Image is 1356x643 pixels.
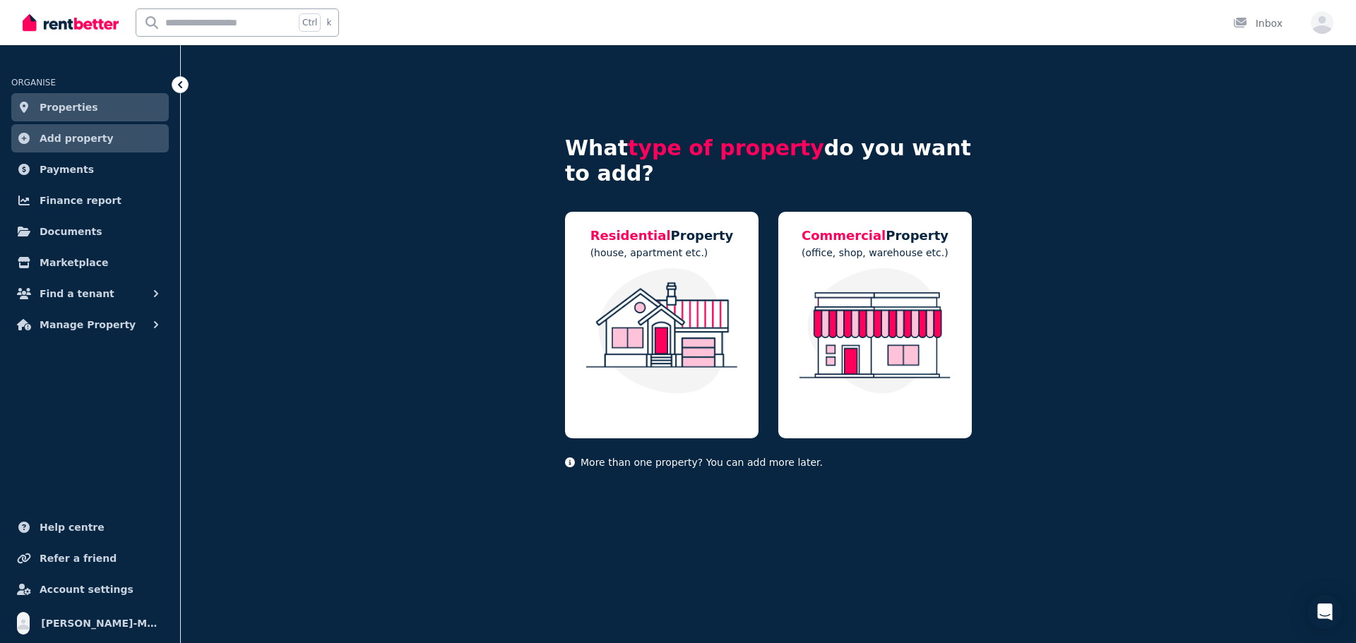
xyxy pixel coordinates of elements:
a: Payments [11,155,169,184]
a: Finance report [11,186,169,215]
span: Residential [590,228,671,243]
span: Documents [40,223,102,240]
img: Commercial Property [792,268,958,394]
span: Finance report [40,192,121,209]
button: Find a tenant [11,280,169,308]
span: Help centre [40,519,105,536]
a: Properties [11,93,169,121]
span: Commercial [802,228,886,243]
button: Manage Property [11,311,169,339]
span: Find a tenant [40,285,114,302]
span: k [326,17,331,28]
a: Add property [11,124,169,152]
a: Help centre [11,513,169,541]
p: (office, shop, warehouse etc.) [802,246,948,260]
a: Marketplace [11,248,169,277]
p: (house, apartment etc.) [590,246,734,260]
span: type of property [628,136,824,160]
span: Manage Property [40,316,136,333]
img: Residential Property [579,268,744,394]
span: Marketplace [40,254,108,271]
span: Properties [40,99,98,116]
div: Open Intercom Messenger [1308,595,1342,629]
span: Account settings [40,581,133,598]
h5: Property [802,226,948,246]
span: Ctrl [299,13,321,32]
a: Documents [11,217,169,246]
div: Inbox [1233,16,1283,30]
span: Add property [40,130,114,147]
span: Payments [40,161,94,178]
p: More than one property? You can add more later. [565,455,972,469]
span: ORGANISE [11,78,56,88]
a: Account settings [11,575,169,603]
span: [PERSON_NAME]-May [PERSON_NAME] [41,615,163,632]
img: RentBetter [23,12,119,33]
a: Refer a friend [11,544,169,572]
h4: What do you want to add? [565,136,972,186]
span: Refer a friend [40,550,117,567]
h5: Property [590,226,734,246]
